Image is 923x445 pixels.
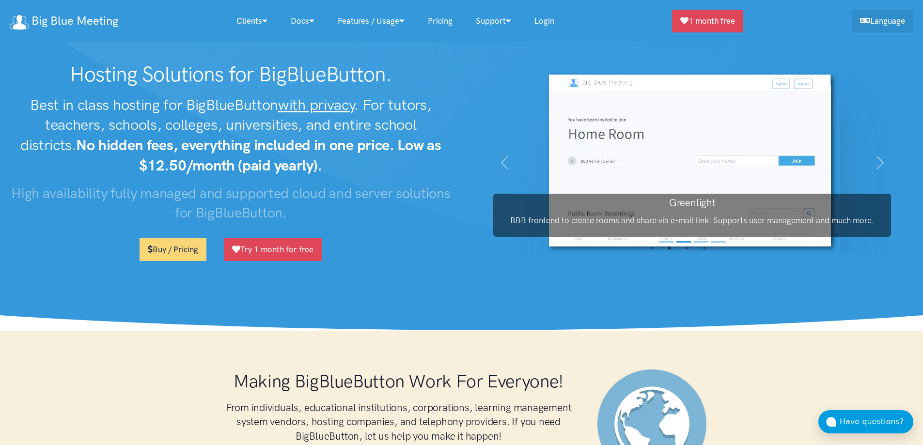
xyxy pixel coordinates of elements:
div: Have questions? [840,415,913,428]
img: logo [10,15,29,30]
h2: Best in class hosting for BigBlueButton . For tutors, teachers, schools, colleges, universities, ... [10,95,452,176]
a: Support [464,11,523,31]
h3: Greenlight [493,196,891,210]
h1: Hosting Solutions for BigBlueButton. [10,62,452,87]
p: BBB frontend to create rooms and share via e-mail link. Supports user management and much more. [493,214,891,227]
a: Pricing [416,11,464,31]
a: Try 1 month for free [224,238,322,261]
h1: Making BigBlueButton Work For Everyone! [219,369,578,393]
a: 1 month free [672,10,743,32]
a: Big Blue Meeting [10,11,118,31]
a: Buy / Pricing [140,238,206,261]
button: Have questions? [818,410,913,433]
h3: From individuals, educational institutions, corporations, learning management system vendors, hos... [219,400,578,443]
a: Clients [225,11,279,31]
u: with privacy [278,96,354,114]
a: Language [852,10,913,32]
strong: No hidden fees, everything included in one price. Low as $12.50/month (paid yearly). [76,136,441,174]
a: Login [523,11,566,31]
a: Docs [279,11,326,31]
a: Features / Usage [326,11,416,31]
h3: High availability fully managed and supported cloud and server solutions for BigBlueButton. [10,184,452,223]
